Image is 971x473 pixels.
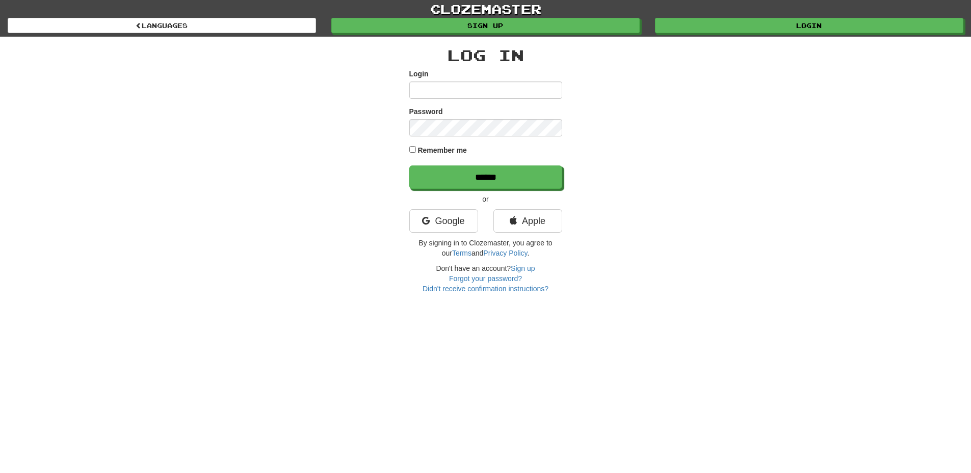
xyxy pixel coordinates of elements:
a: Google [409,209,478,233]
label: Remember me [417,145,467,155]
a: Forgot your password? [449,274,522,283]
a: Sign up [511,264,535,272]
a: Login [655,18,963,33]
a: Sign up [331,18,640,33]
label: Password [409,106,443,117]
a: Terms [452,249,471,257]
a: Privacy Policy [483,249,527,257]
a: Didn't receive confirmation instructions? [423,285,548,293]
a: Apple [493,209,562,233]
h2: Log In [409,47,562,64]
a: Languages [8,18,316,33]
label: Login [409,69,429,79]
div: Don't have an account? [409,263,562,294]
p: By signing in to Clozemaster, you agree to our and . [409,238,562,258]
p: or [409,194,562,204]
